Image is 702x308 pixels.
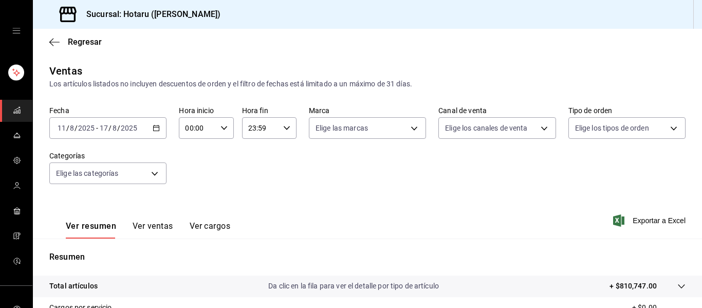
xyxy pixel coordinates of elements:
[49,107,167,114] label: Fecha
[57,124,66,132] input: --
[12,27,21,35] button: open drawer
[568,107,686,114] label: Tipo de orden
[117,124,120,132] span: /
[69,124,75,132] input: --
[66,124,69,132] span: /
[268,281,439,292] p: Da clic en la fila para ver el detalle por tipo de artículo
[615,214,686,227] button: Exportar a Excel
[120,124,138,132] input: ----
[49,281,98,292] p: Total artículos
[445,123,527,133] span: Elige los canales de venta
[190,221,231,239] button: Ver cargos
[108,124,112,132] span: /
[112,124,117,132] input: --
[49,152,167,159] label: Categorías
[66,221,116,239] button: Ver resumen
[49,37,102,47] button: Regresar
[133,221,173,239] button: Ver ventas
[49,251,686,263] p: Resumen
[49,63,82,79] div: Ventas
[49,79,686,89] div: Los artículos listados no incluyen descuentos de orden y el filtro de fechas está limitado a un m...
[56,168,119,178] span: Elige las categorías
[78,124,95,132] input: ----
[68,37,102,47] span: Regresar
[66,221,230,239] div: navigation tabs
[99,124,108,132] input: --
[242,107,297,114] label: Hora fin
[179,107,233,114] label: Hora inicio
[309,107,426,114] label: Marca
[96,124,98,132] span: -
[316,123,368,133] span: Elige las marcas
[438,107,556,114] label: Canal de venta
[75,124,78,132] span: /
[609,281,657,292] p: + $810,747.00
[78,8,220,21] h3: Sucursal: Hotaru ([PERSON_NAME])
[575,123,649,133] span: Elige los tipos de orden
